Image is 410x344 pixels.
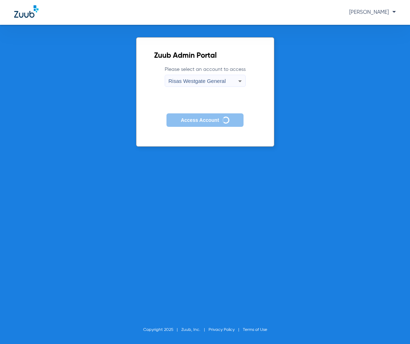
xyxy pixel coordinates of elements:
span: [PERSON_NAME] [349,10,396,15]
span: Access Account [181,117,219,123]
a: Terms of Use [243,328,267,332]
img: Zuub Logo [14,5,39,18]
li: Copyright 2025 [143,326,181,333]
a: Privacy Policy [209,328,235,332]
button: Access Account [166,113,243,127]
span: Risas Westgate General [169,78,226,84]
h2: Zuub Admin Portal [154,52,256,60]
li: Zuub, Inc. [181,326,209,333]
label: Please select an account to access [165,66,246,87]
